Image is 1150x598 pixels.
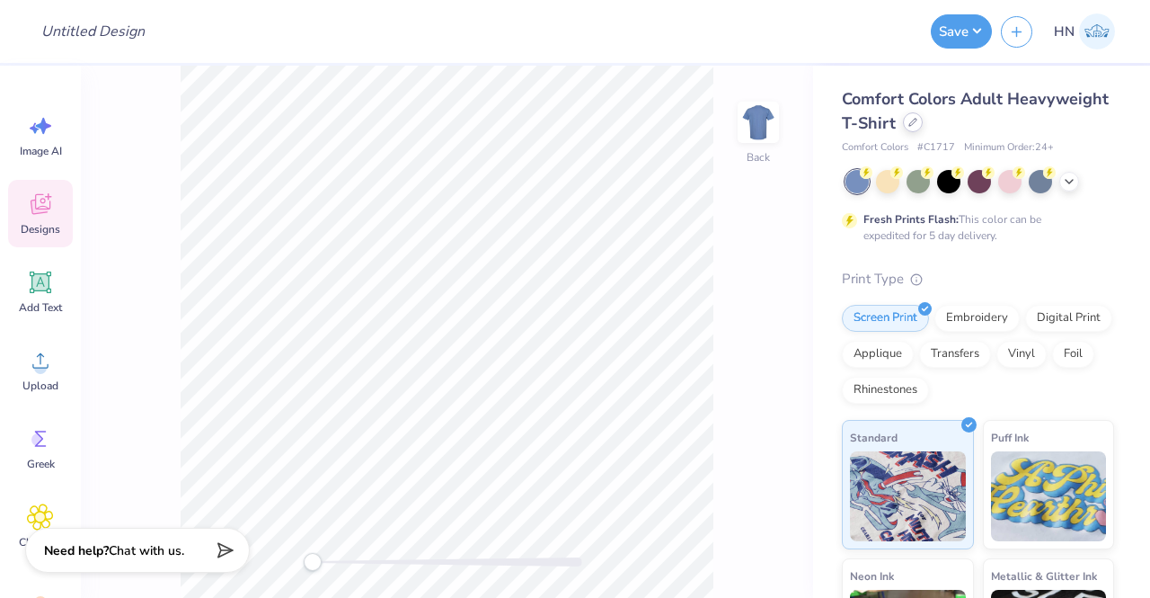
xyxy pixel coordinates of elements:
[842,88,1109,134] span: Comfort Colors Adult Heavyweight T-Shirt
[934,305,1020,332] div: Embroidery
[1046,13,1123,49] a: HN
[850,451,966,541] img: Standard
[863,211,1084,244] div: This color can be expedited for 5 day delivery.
[1054,22,1075,42] span: HN
[842,377,929,404] div: Rhinestones
[919,341,991,368] div: Transfers
[863,212,959,227] strong: Fresh Prints Flash:
[19,300,62,315] span: Add Text
[991,451,1107,541] img: Puff Ink
[304,553,322,571] div: Accessibility label
[20,144,62,158] span: Image AI
[964,140,1054,156] span: Minimum Order: 24 +
[842,341,914,368] div: Applique
[842,305,929,332] div: Screen Print
[1052,341,1094,368] div: Foil
[1025,305,1112,332] div: Digital Print
[996,341,1047,368] div: Vinyl
[1079,13,1115,49] img: Huda Nadeem
[931,14,992,49] button: Save
[21,222,60,237] span: Designs
[842,140,908,156] span: Comfort Colors
[22,379,58,393] span: Upload
[109,542,184,559] span: Chat with us.
[850,567,894,585] span: Neon Ink
[747,149,770,165] div: Back
[740,104,776,140] img: Back
[27,457,55,471] span: Greek
[917,140,955,156] span: # C1717
[44,542,109,559] strong: Need help?
[991,428,1029,447] span: Puff Ink
[850,428,898,447] span: Standard
[27,13,159,49] input: Untitled Design
[842,269,1114,290] div: Print Type
[991,567,1097,585] span: Metallic & Glitter Ink
[11,535,70,564] span: Clipart & logos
